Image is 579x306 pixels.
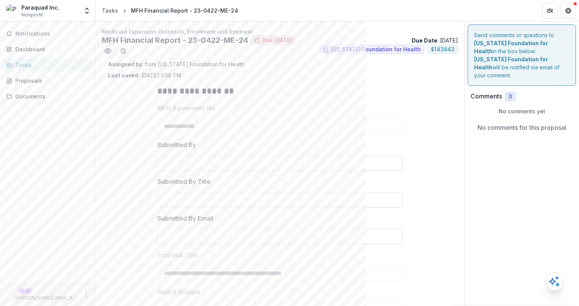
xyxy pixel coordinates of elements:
[117,45,129,57] button: download-word-button
[157,214,213,223] p: Submitted By Email
[542,3,558,18] button: Partners
[102,45,114,57] button: Preview 7e6995c4-a2f9-4008-840e-b62ccc21f3fe.pdf
[15,31,89,37] span: Notifications
[15,92,86,100] div: Documents
[157,250,198,260] p: Proposal Title
[108,61,142,67] strong: Assigned by
[157,177,211,186] p: Submitted By Title
[157,287,200,296] p: Award Amount
[561,3,576,18] button: Get Help
[15,295,79,301] p: [PERSON_NAME][EMAIL_ADDRESS][DOMAIN_NAME]
[471,107,573,115] p: No comments yet
[102,36,248,45] h2: MFH Financial Report - 23-0422-ME-24
[15,77,86,85] div: Proposals
[108,71,181,79] p: [DATE] 3:58 PM
[431,46,455,53] span: $ 143843
[468,25,576,86] div: Send comments or questions to in the box below. will be notified via email of your comment.
[21,11,43,18] span: Nonprofit
[18,288,33,295] p: Staff
[108,72,140,79] strong: Last saved:
[99,5,241,16] nav: breadcrumb
[102,7,118,15] div: Tasks
[157,140,196,149] p: Submitted By
[412,36,458,44] p: : [DATE]
[509,93,512,100] span: 0
[474,56,548,70] strong: [US_STATE] Foundation for Health
[102,28,458,36] p: Medicaid Expansion Outreach, Enrollment and Renewal
[99,5,121,16] a: Tasks
[471,93,502,100] h2: Comments
[82,3,92,18] button: Open entity switcher
[330,46,421,53] span: [US_STATE] Foundation for Health
[3,59,92,71] a: Tasks
[474,40,548,54] strong: [US_STATE] Foundation for Health
[21,3,59,11] div: Paraquad Inc.
[3,43,92,56] a: Dashboard
[6,5,18,17] img: Paraquad Inc.
[157,103,216,113] p: MFH Agreement No.
[15,45,86,53] div: Dashboard
[108,60,452,68] p: : from [US_STATE] Foundation for Health
[545,272,564,291] button: Open AI Assistant
[3,28,92,40] button: Notifications
[131,7,238,15] div: MFH Financial Report - 23-0422-ME-24
[82,290,91,299] button: More
[15,61,86,69] div: Tasks
[3,90,92,103] a: Documents
[3,74,92,87] a: Proposals
[262,37,292,44] span: Due [DATE]
[478,123,566,132] p: No comments for this proposal
[412,37,437,44] strong: Due Date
